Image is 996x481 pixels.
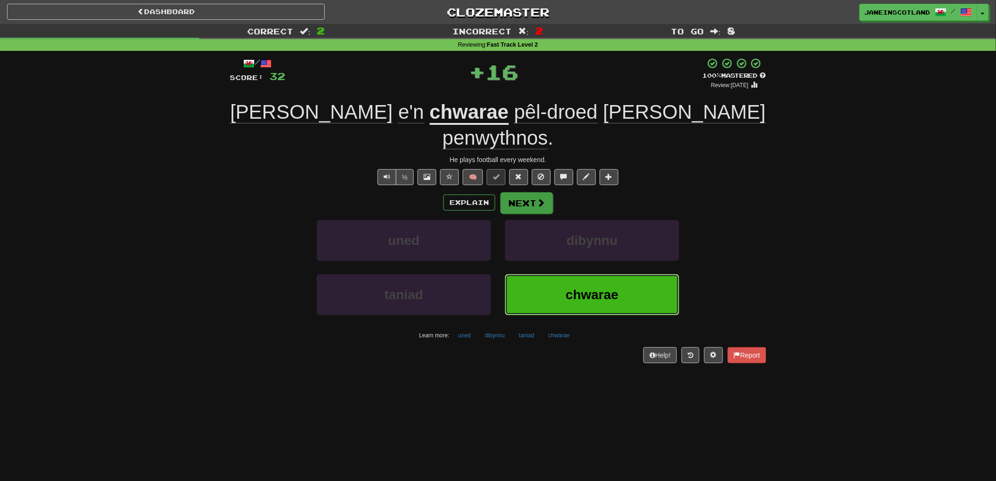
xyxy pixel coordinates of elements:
[643,347,677,363] button: Help!
[230,57,285,69] div: /
[7,4,325,20] a: Dashboard
[865,8,931,16] span: JaneinScotland
[514,328,539,342] button: taniad
[453,328,476,342] button: uned
[519,27,529,35] span: :
[418,169,436,185] button: Show image (alt+x)
[505,274,679,315] button: chwarae
[443,195,495,211] button: Explain
[859,4,977,21] a: JaneinScotland /
[398,101,424,123] span: e'n
[671,26,704,36] span: To go
[702,72,766,80] div: Mastered
[500,192,553,214] button: Next
[317,25,325,36] span: 2
[230,73,264,82] span: Score:
[951,8,956,14] span: /
[487,41,538,48] strong: Fast Track Level 2
[603,101,766,123] span: [PERSON_NAME]
[469,57,486,86] span: +
[567,233,618,248] span: dibynnu
[396,169,414,185] button: ½
[269,70,285,82] span: 32
[300,27,311,35] span: :
[509,169,528,185] button: Reset to 0% Mastered (alt+r)
[442,127,548,149] span: penwythnos
[419,332,450,339] small: Learn more:
[554,169,573,185] button: Discuss sentence (alt+u)
[463,169,483,185] button: 🧠
[600,169,618,185] button: Add to collection (alt+a)
[702,72,721,79] span: 100 %
[682,347,699,363] button: Round history (alt+y)
[480,328,510,342] button: dibynnu
[385,287,423,302] span: taniad
[388,233,420,248] span: uned
[727,25,735,36] span: 8
[535,25,543,36] span: 2
[317,220,491,261] button: uned
[317,274,491,315] button: taniad
[430,101,509,125] u: chwarae
[532,169,551,185] button: Ignore sentence (alt+i)
[566,287,618,302] span: chwarae
[505,220,679,261] button: dibynnu
[230,155,766,164] div: He plays football every weekend.
[543,328,575,342] button: chwarae
[440,169,459,185] button: Favorite sentence (alt+f)
[711,27,721,35] span: :
[487,169,506,185] button: Set this sentence to 100% Mastered (alt+m)
[486,60,519,83] span: 16
[339,4,657,20] a: Clozemaster
[577,169,596,185] button: Edit sentence (alt+d)
[378,169,396,185] button: Play sentence audio (ctl+space)
[728,347,766,363] button: Report
[376,169,414,185] div: Text-to-speech controls
[453,26,512,36] span: Incorrect
[514,101,597,123] span: pêl-droed
[711,82,749,89] small: Review: [DATE]
[248,26,294,36] span: Correct
[230,101,393,123] span: [PERSON_NAME]
[442,101,766,149] span: .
